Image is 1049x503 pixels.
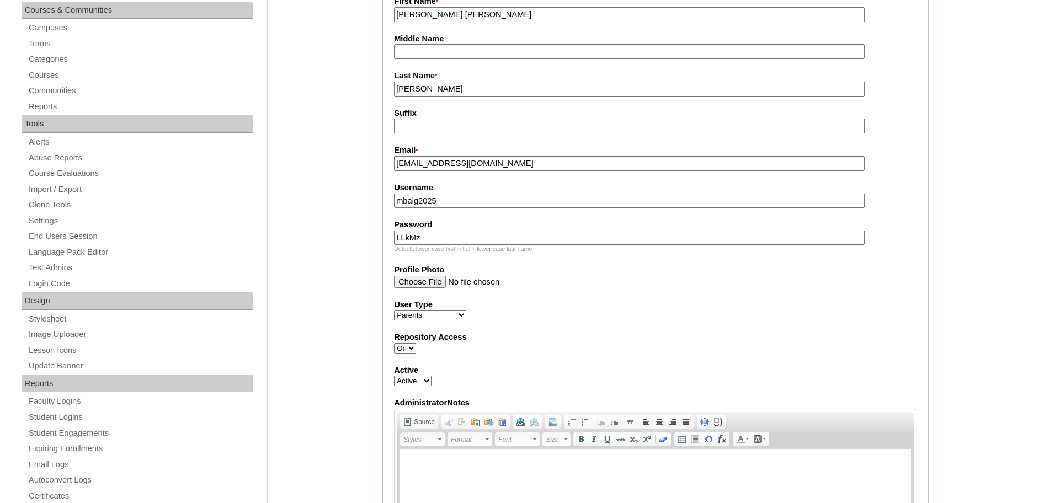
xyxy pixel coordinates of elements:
[546,416,560,428] a: Add Image
[28,312,253,326] a: Stylesheet
[588,433,601,445] a: Italic
[28,410,253,424] a: Student Logins
[28,328,253,341] a: Image Uploader
[653,416,666,428] a: Center
[627,433,641,445] a: Subscript
[28,261,253,275] a: Test Admins
[641,433,654,445] a: Superscript
[28,84,253,98] a: Communities
[689,433,702,445] a: Insert Horizontal Line
[496,416,509,428] a: Paste from Word
[734,433,751,445] a: Text Color
[394,145,917,157] label: Email
[28,394,253,408] a: Faculty Logins
[28,359,253,373] a: Update Banner
[542,432,571,446] a: Size
[28,183,253,196] a: Import / Export
[400,432,445,446] a: Styles
[394,182,917,194] label: Username
[22,2,253,19] div: Courses & Communities
[28,458,253,472] a: Email Logs
[657,433,670,445] a: Remove Format
[28,167,253,180] a: Course Evaluations
[394,245,917,253] div: Default: lower case first initial + lower case last name.
[28,135,253,149] a: Alerts
[28,52,253,66] a: Categories
[498,433,531,446] span: Font
[578,416,592,428] a: Insert/Remove Bulleted List
[394,33,917,45] label: Middle Name
[28,151,253,165] a: Abuse Reports
[22,115,253,133] div: Tools
[394,397,917,409] label: AdministratorNotes
[482,416,496,428] a: Paste as plain text
[666,416,679,428] a: Align Right
[403,433,436,446] span: Styles
[574,433,588,445] a: Bold
[394,331,917,343] label: Repository Access
[715,433,728,445] a: Insert Equation
[394,70,917,82] label: Last Name
[28,229,253,243] a: End Users Session
[28,68,253,82] a: Courses
[394,299,917,311] label: User Type
[546,433,562,446] span: Size
[412,418,435,426] span: Source
[401,416,437,428] a: Source
[28,37,253,51] a: Terms
[28,277,253,291] a: Login Code
[594,416,608,428] a: Decrease Indent
[394,219,917,231] label: Password
[514,416,528,428] a: Link
[751,433,768,445] a: Background Color
[711,416,725,428] a: Show Blocks
[394,365,917,376] label: Active
[624,416,637,428] a: Block Quote
[679,416,693,428] a: Justify
[28,442,253,456] a: Expiring Enrollments
[28,489,253,503] a: Certificates
[28,214,253,228] a: Settings
[448,432,492,446] a: Format
[22,292,253,310] div: Design
[456,416,469,428] a: Copy
[640,416,653,428] a: Align Left
[28,21,253,35] a: Campuses
[528,416,541,428] a: Unlink
[28,473,253,487] a: Autoconvert Logs
[702,433,715,445] a: Insert Special Character
[394,108,917,119] label: Suffix
[451,433,484,446] span: Format
[698,416,711,428] a: Maximize
[495,432,540,446] a: Font
[601,433,614,445] a: Underline
[22,375,253,393] div: Reports
[469,416,482,428] a: Paste
[28,100,253,114] a: Reports
[565,416,578,428] a: Insert/Remove Numbered List
[608,416,621,428] a: Increase Indent
[28,245,253,259] a: Language Pack Editor
[28,198,253,212] a: Clone Tools
[28,426,253,440] a: Student Engagements
[28,344,253,357] a: Lesson Icons
[675,433,689,445] a: Table
[394,264,917,276] label: Profile Photo
[443,416,456,428] a: Cut
[614,433,627,445] a: Strike Through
